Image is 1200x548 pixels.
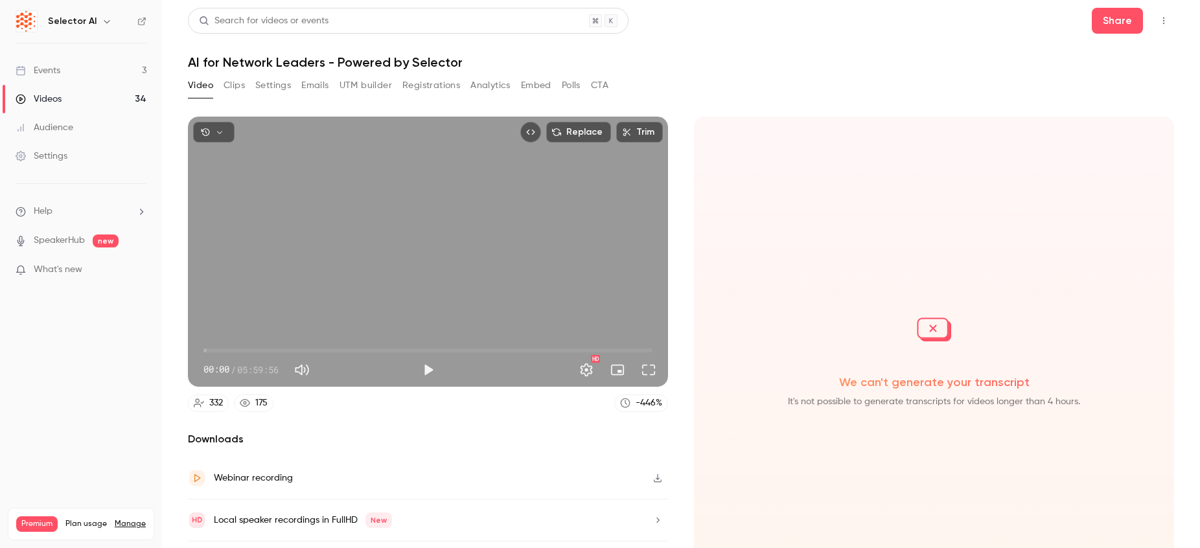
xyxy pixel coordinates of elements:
[237,363,279,376] span: 05:59:56
[636,357,662,383] button: Full screen
[224,75,245,96] button: Clips
[48,15,97,28] h6: Selector AI
[614,394,668,412] a: -446%
[704,374,1164,390] span: We can't generate your transcript
[188,75,213,96] button: Video
[214,470,293,486] div: Webinar recording
[591,75,608,96] button: CTA
[402,75,460,96] button: Registrations
[704,395,1164,408] span: It's not possible to generate transcripts for videos longer than 4 hours.
[115,519,146,529] a: Manage
[301,75,329,96] button: Emails
[340,75,392,96] button: UTM builder
[365,512,392,528] span: New
[131,264,146,276] iframe: Noticeable Trigger
[470,75,511,96] button: Analytics
[520,122,541,143] button: Embed video
[16,121,73,134] div: Audience
[16,11,37,32] img: Selector AI
[16,150,67,163] div: Settings
[234,394,273,412] a: 175
[203,363,279,376] div: 00:00
[1153,10,1174,31] button: Top Bar Actions
[16,93,62,106] div: Videos
[255,396,268,410] div: 175
[188,394,229,412] a: 332
[591,355,600,363] div: HD
[188,431,668,447] h2: Downloads
[199,14,329,28] div: Search for videos or events
[203,363,229,376] span: 00:00
[65,519,107,529] span: Plan usage
[34,234,85,247] a: SpeakerHub
[636,396,662,410] div: -446 %
[289,357,315,383] button: Mute
[415,357,441,383] button: Play
[605,357,630,383] button: Turn on miniplayer
[34,205,52,218] span: Help
[93,234,119,247] span: new
[16,64,60,77] div: Events
[188,54,1174,70] h1: AI for Network Leaders - Powered by Selector
[255,75,291,96] button: Settings
[521,75,551,96] button: Embed
[546,122,611,143] button: Replace
[231,363,236,376] span: /
[1092,8,1143,34] button: Share
[16,516,58,532] span: Premium
[616,122,663,143] button: Trim
[573,357,599,383] button: Settings
[214,512,392,528] div: Local speaker recordings in FullHD
[209,396,223,410] div: 332
[34,263,82,277] span: What's new
[562,75,581,96] button: Polls
[16,205,146,218] li: help-dropdown-opener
